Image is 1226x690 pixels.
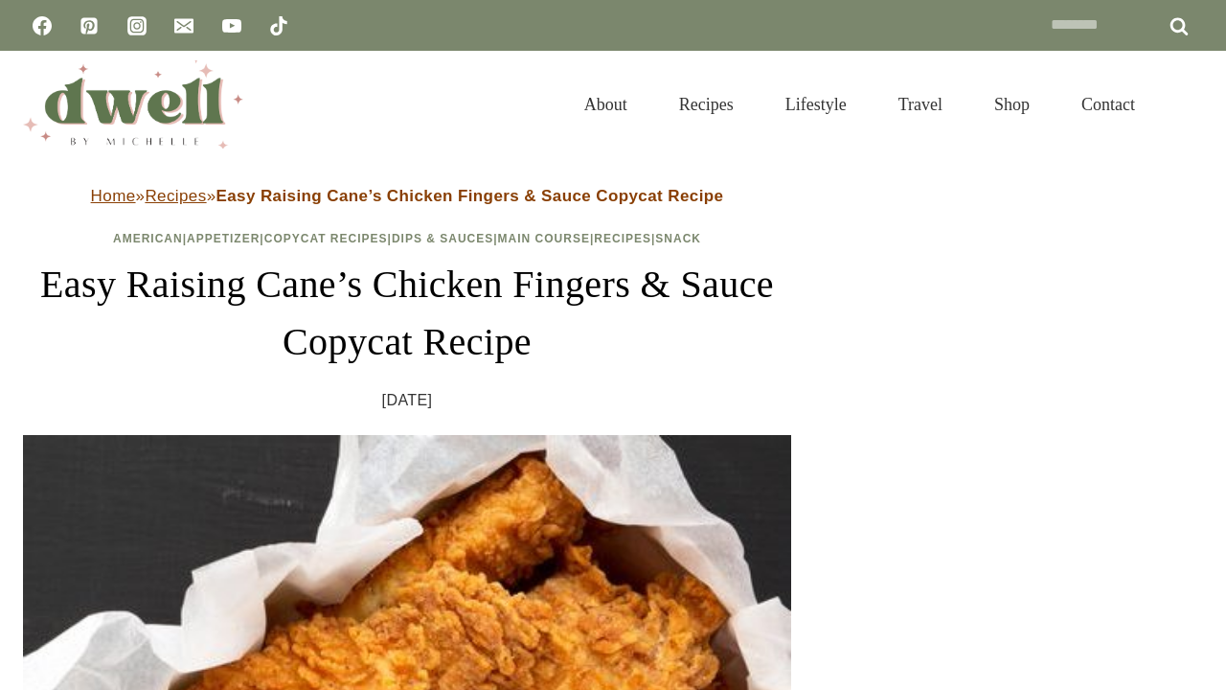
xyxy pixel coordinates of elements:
a: Lifestyle [760,71,873,138]
h1: Easy Raising Cane’s Chicken Fingers & Sauce Copycat Recipe [23,256,791,371]
a: Home [91,187,136,205]
a: Recipes [594,232,651,245]
a: TikTok [260,7,298,45]
span: | | | | | | [113,232,701,245]
a: Copycat Recipes [264,232,388,245]
a: Instagram [118,7,156,45]
a: Snack [655,232,701,245]
a: Contact [1056,71,1161,138]
a: Shop [968,71,1056,138]
span: » » [91,187,724,205]
a: Travel [873,71,968,138]
a: Recipes [653,71,760,138]
a: YouTube [213,7,251,45]
a: Recipes [145,187,206,205]
a: Main Course [498,232,590,245]
strong: Easy Raising Cane’s Chicken Fingers & Sauce Copycat Recipe [216,187,723,205]
a: About [558,71,653,138]
button: View Search Form [1170,88,1203,121]
a: American [113,232,183,245]
a: Pinterest [70,7,108,45]
a: Email [165,7,203,45]
a: Appetizer [187,232,260,245]
a: Facebook [23,7,61,45]
img: DWELL by michelle [23,60,243,149]
nav: Primary Navigation [558,71,1161,138]
time: [DATE] [382,386,433,415]
a: Dips & Sauces [392,232,493,245]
